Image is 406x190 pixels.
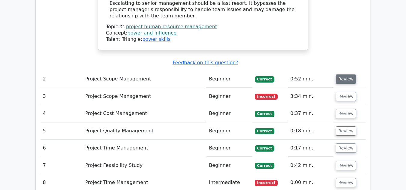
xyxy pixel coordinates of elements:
[255,145,274,151] span: Correct
[206,140,252,157] td: Beginner
[336,143,356,153] button: Review
[206,105,252,122] td: Beginner
[206,122,252,140] td: Beginner
[336,178,356,187] button: Review
[83,105,206,122] td: Project Cost Management
[106,24,300,42] div: Talent Triangle:
[172,60,238,65] a: Feedback on this question?
[41,88,83,105] td: 3
[126,24,217,29] a: project human resource management
[336,92,356,101] button: Review
[255,111,274,117] span: Correct
[255,128,274,134] span: Correct
[336,126,356,136] button: Review
[83,71,206,88] td: Project Scope Management
[255,163,274,169] span: Correct
[142,36,170,42] a: power skills
[206,157,252,174] td: Beginner
[288,157,333,174] td: 0:42 min.
[127,30,176,36] a: power and influence
[41,140,83,157] td: 6
[255,180,278,186] span: Incorrect
[41,71,83,88] td: 2
[288,105,333,122] td: 0:37 min.
[41,122,83,140] td: 5
[288,88,333,105] td: 3:34 min.
[83,140,206,157] td: Project Time Management
[106,30,300,36] div: Concept:
[41,157,83,174] td: 7
[336,161,356,170] button: Review
[288,140,333,157] td: 0:17 min.
[288,122,333,140] td: 0:18 min.
[288,71,333,88] td: 0:52 min.
[83,88,206,105] td: Project Scope Management
[255,76,274,82] span: Correct
[206,88,252,105] td: Beginner
[336,74,356,84] button: Review
[83,122,206,140] td: Project Quality Management
[255,94,278,100] span: Incorrect
[106,24,300,30] div: Topic:
[83,157,206,174] td: Project Feasibility Study
[206,71,252,88] td: Beginner
[336,109,356,118] button: Review
[41,105,83,122] td: 4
